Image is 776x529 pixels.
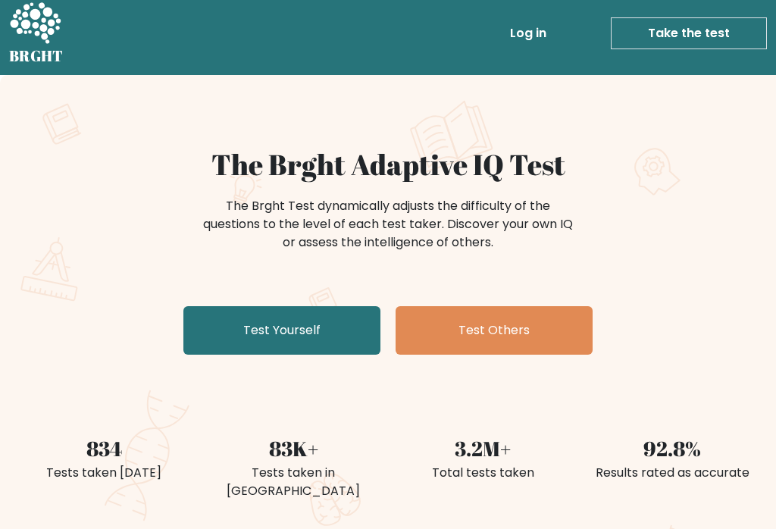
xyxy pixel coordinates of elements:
div: Tests taken [DATE] [18,465,189,483]
div: 3.2M+ [397,434,568,465]
div: Total tests taken [397,465,568,483]
h1: The Brght Adaptive IQ Test [18,149,758,183]
a: Log in [504,19,552,49]
a: Test Others [396,307,593,355]
div: 92.8% [587,434,758,465]
div: Tests taken in [GEOGRAPHIC_DATA] [208,465,379,501]
div: 83K+ [208,434,379,465]
div: Results rated as accurate [587,465,758,483]
a: Test Yourself [183,307,380,355]
h5: BRGHT [9,48,64,66]
div: The Brght Test dynamically adjusts the difficulty of the questions to the level of each test take... [199,198,577,252]
a: Take the test [611,18,767,50]
div: 834 [18,434,189,465]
